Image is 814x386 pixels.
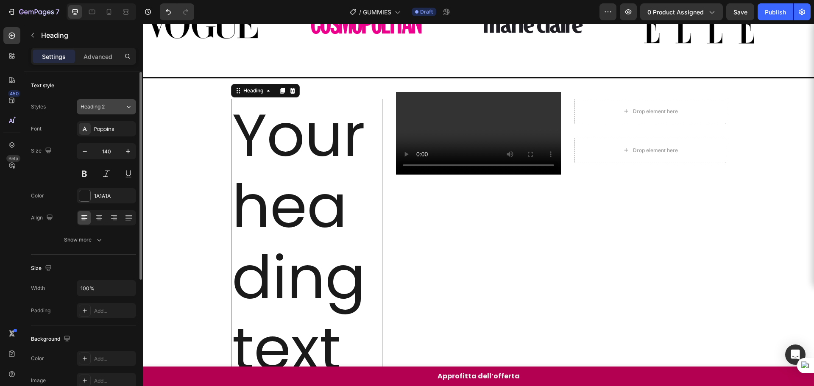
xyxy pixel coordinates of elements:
p: Settings [42,52,66,61]
div: Text style [31,82,54,89]
span: GUMMIES [363,8,391,17]
div: 1A1A1A [94,192,134,200]
div: Open Intercom Messenger [785,344,806,365]
button: Save [726,3,754,20]
div: Font [31,125,42,133]
div: Beta [6,155,20,162]
div: Heading [99,63,122,71]
div: Width [31,284,45,292]
div: Padding [31,307,50,314]
p: Heading [41,30,133,40]
div: Drop element here [490,84,535,91]
div: Image [31,377,46,384]
div: 450 [8,90,20,97]
div: Add... [94,307,134,315]
div: Align [31,212,55,224]
div: Add... [94,355,134,363]
div: Show more [64,236,103,244]
span: / [359,8,361,17]
button: Show more [31,232,136,247]
div: Styles [31,103,46,111]
div: Drop element here [490,123,535,130]
div: Publish [765,8,786,17]
iframe: Design area [143,24,814,386]
div: Size [31,145,53,157]
div: Color [31,192,44,200]
button: Publish [758,3,793,20]
p: Approfitta dell’offerta [295,348,377,357]
button: 0 product assigned [640,3,723,20]
p: Advanced [84,52,112,61]
div: Color [31,355,44,362]
div: Background [31,333,72,345]
div: Poppins [94,125,134,133]
div: Undo/Redo [160,3,194,20]
span: Heading 2 [81,103,105,111]
p: 7 [56,7,59,17]
div: Size [31,263,53,274]
button: Heading 2 [77,99,136,114]
span: Save [733,8,747,16]
div: Add... [94,377,134,385]
span: Draft [420,8,433,16]
span: 0 product assigned [647,8,704,17]
button: 7 [3,3,63,20]
video: Video [253,68,418,151]
input: Auto [77,280,136,296]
